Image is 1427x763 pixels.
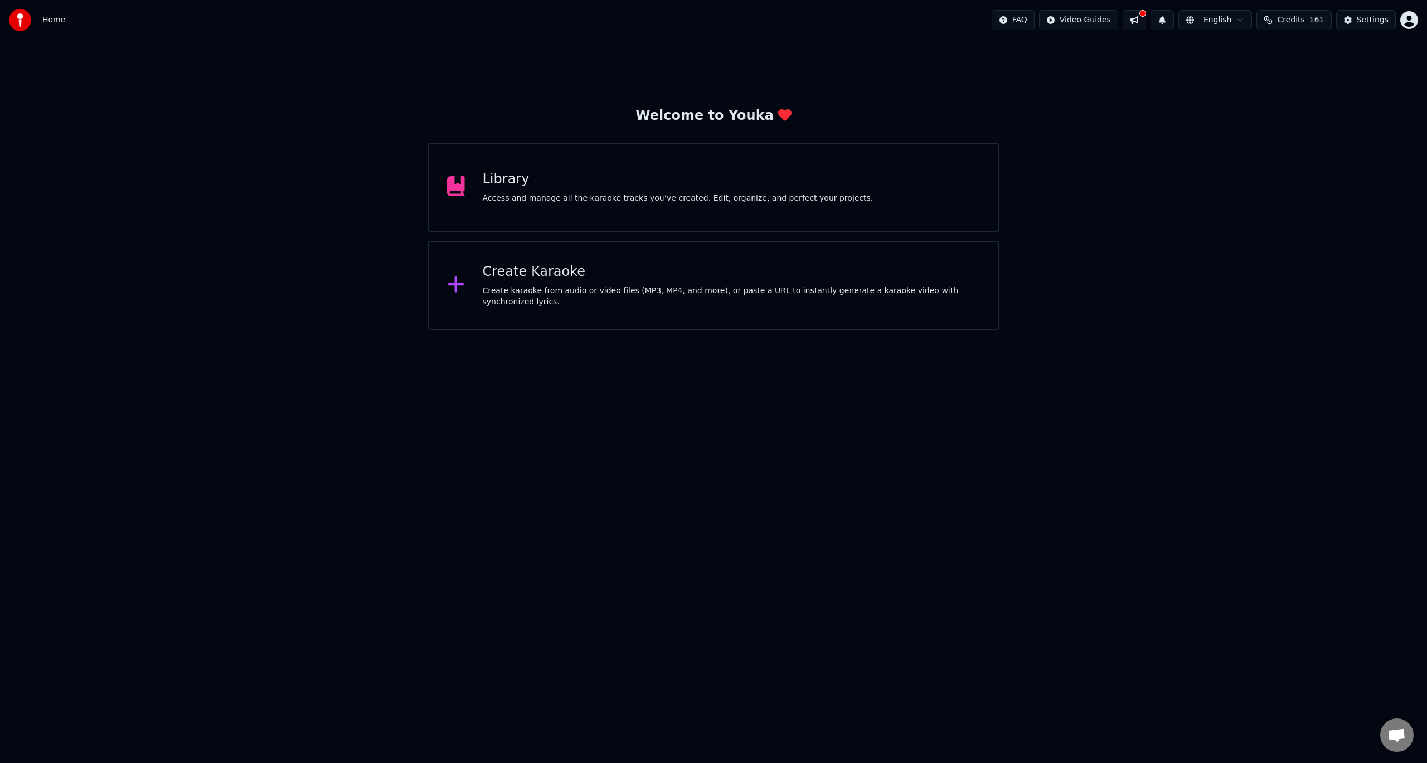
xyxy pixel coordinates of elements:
[1256,10,1331,30] button: Credits161
[9,9,31,31] img: youka
[1309,14,1324,26] span: 161
[42,14,65,26] nav: breadcrumb
[1357,14,1389,26] div: Settings
[483,285,981,308] div: Create karaoke from audio or video files (MP3, MP4, and more), or paste a URL to instantly genera...
[1336,10,1396,30] button: Settings
[992,10,1035,30] button: FAQ
[635,107,792,125] div: Welcome to Youka
[483,263,981,281] div: Create Karaoke
[42,14,65,26] span: Home
[1039,10,1118,30] button: Video Guides
[483,193,873,204] div: Access and manage all the karaoke tracks you’ve created. Edit, organize, and perfect your projects.
[1277,14,1304,26] span: Credits
[1380,718,1414,752] div: Open chat
[483,171,873,188] div: Library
